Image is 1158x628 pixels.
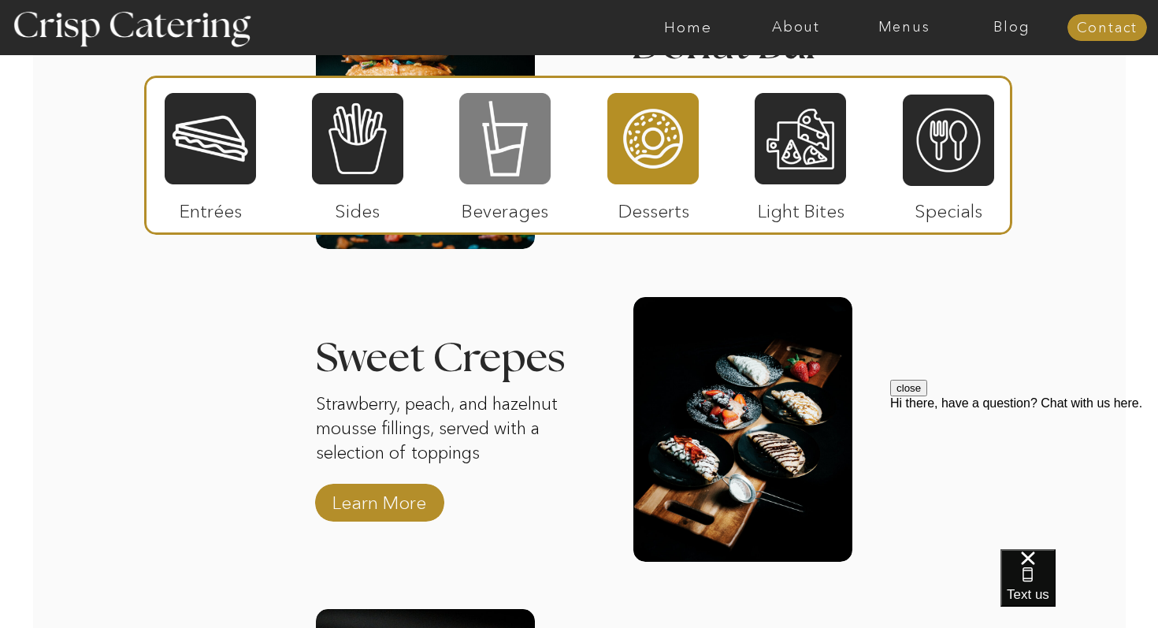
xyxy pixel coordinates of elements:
a: About [742,20,850,35]
a: Learn More [327,476,432,522]
a: Blog [958,20,1066,35]
p: Beverages [452,184,557,230]
a: Home [634,20,742,35]
a: Contact [1067,20,1147,36]
p: Light Bites [748,184,853,230]
iframe: podium webchat widget prompt [890,380,1158,569]
p: Strawberry, peach, and hazelnut mousse fillings, served with a selection of toppings [316,392,574,468]
a: Menus [850,20,958,35]
h3: Sweet Crepes [316,338,606,379]
p: Specials [896,184,1000,230]
iframe: podium webchat widget bubble [1000,549,1158,628]
p: Sides [305,184,410,230]
p: Entrées [158,184,263,230]
p: Desserts [601,184,706,230]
